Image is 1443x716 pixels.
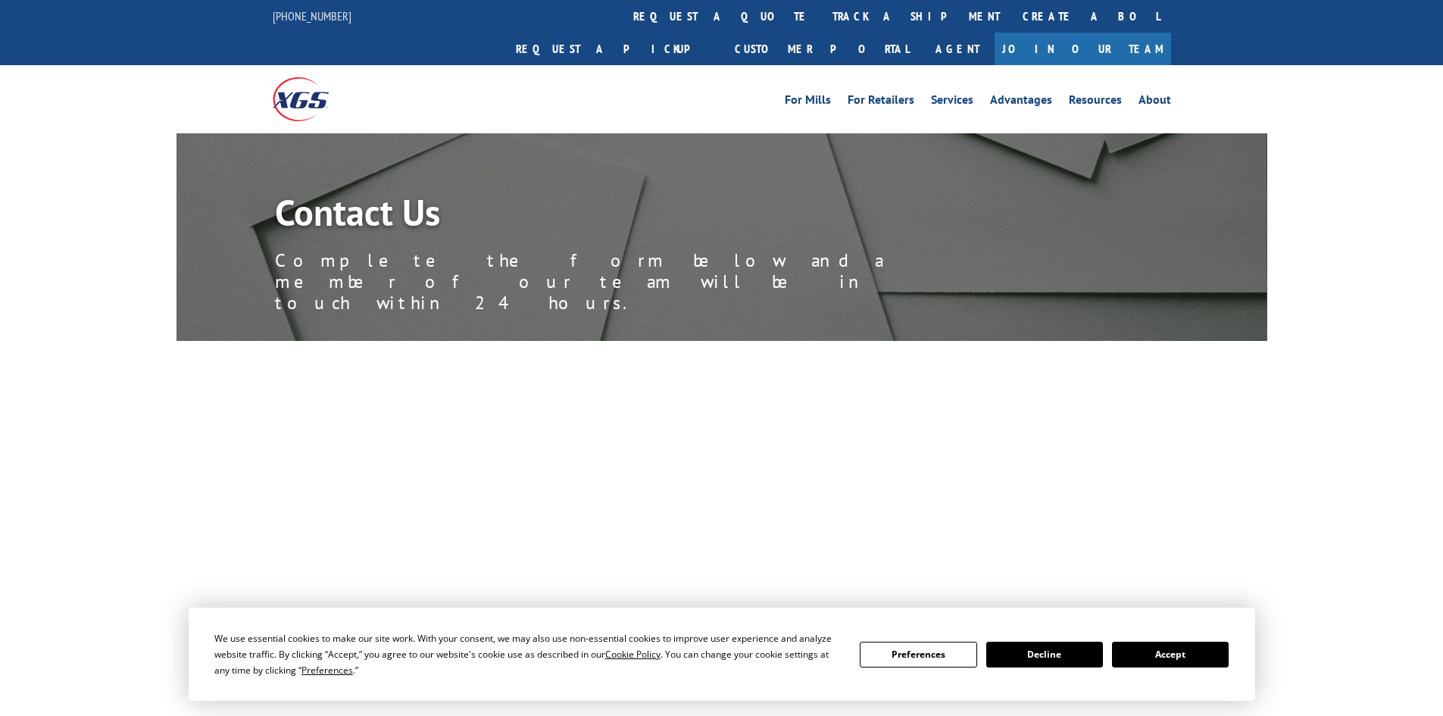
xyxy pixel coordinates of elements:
[848,94,914,111] a: For Retailers
[275,194,957,238] h1: Contact Us
[301,664,353,677] span: Preferences
[785,94,831,111] a: For Mills
[214,630,842,678] div: We use essential cookies to make our site work. With your consent, we may also use non-essential ...
[990,94,1052,111] a: Advantages
[931,94,973,111] a: Services
[189,608,1255,701] div: Cookie Consent Prompt
[995,33,1171,65] a: Join Our Team
[273,8,351,23] a: [PHONE_NUMBER]
[605,648,661,661] span: Cookie Policy
[920,33,995,65] a: Agent
[275,250,957,314] p: Complete the form below and a member of our team will be in touch within 24 hours.
[504,33,723,65] a: Request a pickup
[1112,642,1229,668] button: Accept
[1069,94,1122,111] a: Resources
[1138,94,1171,111] a: About
[723,33,920,65] a: Customer Portal
[986,642,1103,668] button: Decline
[860,642,976,668] button: Preferences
